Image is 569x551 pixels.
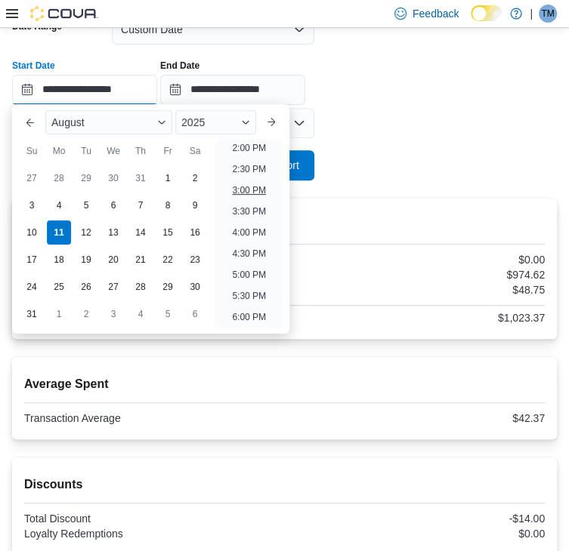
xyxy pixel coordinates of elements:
[259,110,283,134] button: Next month
[183,275,207,299] div: day-30
[226,181,272,199] li: 3:00 PM
[156,166,180,190] div: day-1
[539,5,557,23] div: Theo Moggey
[226,308,272,326] li: 6:00 PM
[74,248,98,272] div: day-19
[47,166,71,190] div: day-28
[226,287,272,305] li: 5:30 PM
[183,248,207,272] div: day-23
[226,160,272,178] li: 2:30 PM
[18,110,42,134] button: Previous Month
[183,193,207,217] div: day-9
[12,75,157,105] input: Press the down key to enter a popover containing a calendar. Press the escape key to close the po...
[101,139,125,163] div: We
[175,110,256,134] div: Button. Open the year selector. 2025 is currently selected.
[181,116,205,128] span: 2025
[183,166,207,190] div: day-2
[101,275,125,299] div: day-27
[156,248,180,272] div: day-22
[112,14,314,45] button: Custom Date
[288,513,546,525] div: -$14.00
[530,5,533,23] p: |
[215,140,283,328] ul: Time
[74,139,98,163] div: Tu
[45,110,172,134] div: Button. Open the month selector. August is currently selected.
[30,6,98,21] img: Cova
[101,302,125,326] div: day-3
[101,248,125,272] div: day-20
[128,193,153,217] div: day-7
[74,220,98,245] div: day-12
[47,275,71,299] div: day-25
[471,5,503,21] input: Dark Mode
[226,223,272,242] li: 4:00 PM
[160,75,305,105] input: Press the down key to open a popover containing a calendar.
[18,165,209,328] div: August, 2025
[226,245,272,263] li: 4:30 PM
[288,284,546,296] div: $48.75
[74,166,98,190] div: day-29
[288,269,546,281] div: $974.62
[24,375,545,393] h2: Average Spent
[47,193,71,217] div: day-4
[47,139,71,163] div: Mo
[226,202,272,220] li: 3:30 PM
[156,275,180,299] div: day-29
[128,248,153,272] div: day-21
[51,116,85,128] span: August
[24,513,282,525] div: Total Discount
[47,220,71,245] div: day-11
[47,248,71,272] div: day-18
[471,21,472,22] span: Dark Mode
[20,302,44,326] div: day-31
[226,266,272,284] li: 5:00 PM
[183,302,207,326] div: day-6
[288,412,546,424] div: $42.37
[128,220,153,245] div: day-14
[226,139,272,157] li: 2:00 PM
[293,117,305,129] button: Open list of options
[20,139,44,163] div: Su
[20,193,44,217] div: day-3
[24,412,282,424] div: Transaction Average
[20,220,44,245] div: day-10
[74,302,98,326] div: day-2
[413,6,459,21] span: Feedback
[541,5,554,23] span: TM
[101,166,125,190] div: day-30
[101,193,125,217] div: day-6
[128,275,153,299] div: day-28
[47,302,71,326] div: day-1
[24,476,545,494] h2: Discounts
[20,166,44,190] div: day-27
[156,139,180,163] div: Fr
[288,254,546,266] div: $0.00
[288,528,546,540] div: $0.00
[101,220,125,245] div: day-13
[20,248,44,272] div: day-17
[24,528,282,540] div: Loyalty Redemptions
[183,220,207,245] div: day-16
[156,302,180,326] div: day-5
[288,312,546,324] div: $1,023.37
[128,139,153,163] div: Th
[183,139,207,163] div: Sa
[74,193,98,217] div: day-5
[128,166,153,190] div: day-31
[156,193,180,217] div: day-8
[128,302,153,326] div: day-4
[12,60,55,72] label: Start Date
[20,275,44,299] div: day-24
[74,275,98,299] div: day-26
[160,60,199,72] label: End Date
[156,220,180,245] div: day-15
